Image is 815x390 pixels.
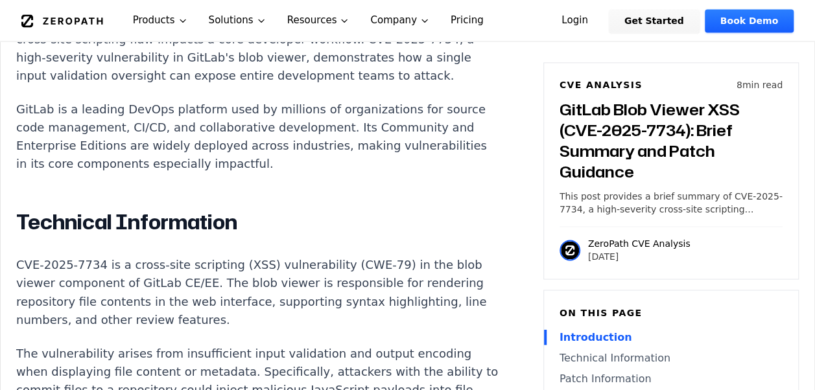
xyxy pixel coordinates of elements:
a: Technical Information [560,350,783,365]
p: CVE-2025-7734 is a cross-site scripting (XSS) vulnerability (CWE-79) in the blob viewer component... [16,256,499,328]
p: GitLab is a leading DevOps platform used by millions of organizations for source code management,... [16,100,499,173]
p: Account compromise and unauthorized repository changes are real risks when a cross-site scripting... [16,12,499,85]
p: ZeroPath CVE Analysis [588,237,691,250]
h6: CVE Analysis [560,78,643,91]
a: Login [546,9,604,32]
img: ZeroPath CVE Analysis [560,240,580,260]
a: Patch Information [560,371,783,386]
h3: GitLab Blob Viewer XSS (CVE-2025-7734): Brief Summary and Patch Guidance [560,99,783,182]
p: 8 min read [737,78,783,91]
a: Get Started [609,9,700,32]
p: [DATE] [588,250,691,263]
h6: On this page [560,306,783,319]
p: This post provides a brief summary of CVE-2025-7734, a high-severity cross-site scripting vulnera... [560,190,783,216]
h2: Technical Information [16,209,499,235]
a: Book Demo [705,9,794,32]
a: Introduction [560,329,783,345]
